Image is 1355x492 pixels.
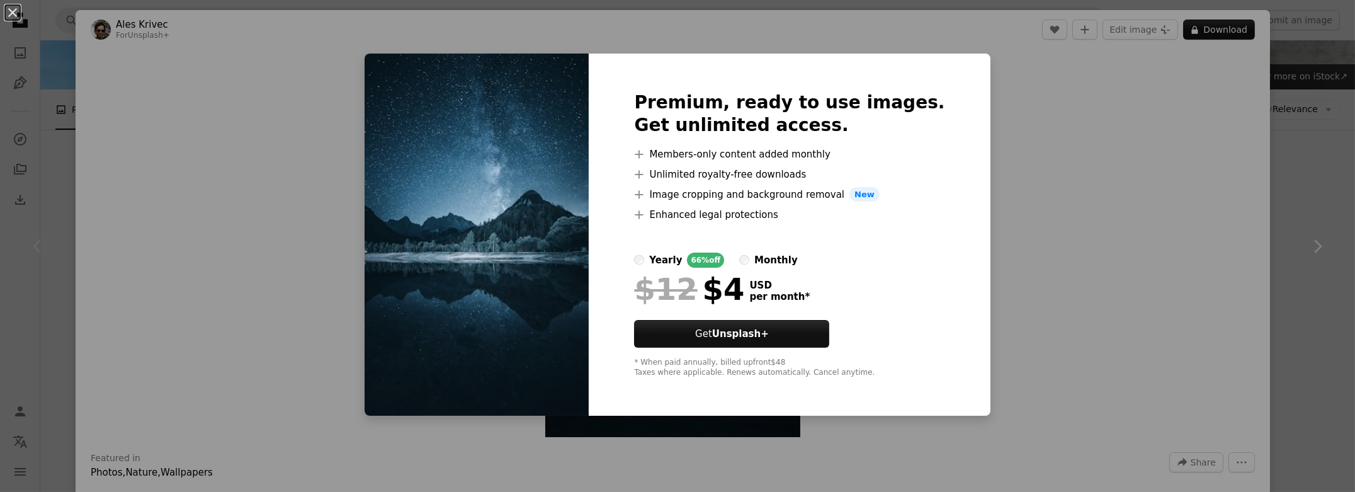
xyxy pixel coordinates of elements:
[634,147,944,162] li: Members-only content added monthly
[739,255,749,265] input: monthly
[634,273,697,306] span: $12
[634,273,744,306] div: $4
[634,91,944,137] h2: Premium, ready to use images. Get unlimited access.
[634,255,644,265] input: yearly66%off
[749,291,810,302] span: per month *
[754,253,798,268] div: monthly
[687,253,724,268] div: 66% off
[634,358,944,378] div: * When paid annually, billed upfront $48 Taxes where applicable. Renews automatically. Cancel any...
[649,253,682,268] div: yearly
[849,187,880,202] span: New
[634,167,944,182] li: Unlimited royalty-free downloads
[712,328,769,340] strong: Unsplash+
[365,54,589,416] img: premium_photo-1686255006386-5f58b00ffe9d
[634,187,944,202] li: Image cropping and background removal
[634,207,944,222] li: Enhanced legal protections
[749,280,810,291] span: USD
[634,320,829,348] button: GetUnsplash+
